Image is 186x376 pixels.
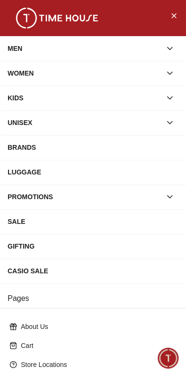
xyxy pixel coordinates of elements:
[8,114,161,131] div: UNISEX
[21,322,173,331] p: About Us
[8,40,161,57] div: MEN
[8,213,178,230] div: SALE
[21,360,173,369] p: Store Locations
[166,8,181,23] button: Close Menu
[8,89,161,106] div: KIDS
[8,65,161,82] div: WOMEN
[158,348,179,369] div: Chat Widget
[8,238,178,255] div: GIFTING
[9,8,104,29] img: ...
[21,341,173,350] p: Cart
[8,262,178,280] div: CASIO SALE
[8,188,161,205] div: PROMOTIONS
[8,139,178,156] div: BRANDS
[8,164,178,181] div: LUGGAGE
